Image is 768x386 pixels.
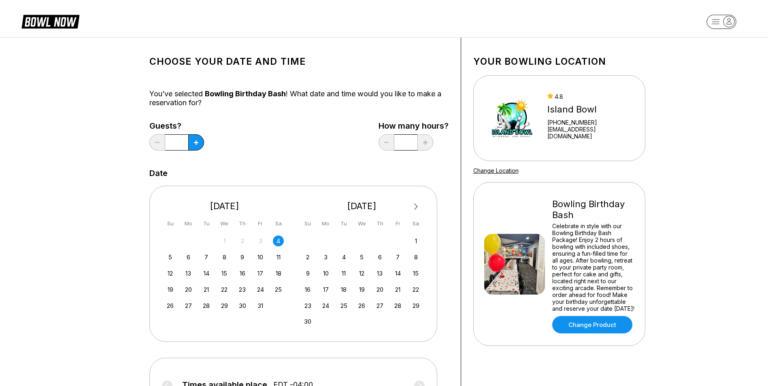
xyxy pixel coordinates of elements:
[338,268,349,279] div: Choose Tuesday, November 11th, 2025
[552,199,634,221] div: Bowling Birthday Bash
[273,235,284,246] div: Choose Saturday, October 4th, 2025
[411,235,421,246] div: Choose Saturday, November 1st, 2025
[183,300,194,311] div: Choose Monday, October 27th, 2025
[547,119,634,126] div: [PHONE_NUMBER]
[183,252,194,263] div: Choose Monday, October 6th, 2025
[273,284,284,295] div: Choose Saturday, October 25th, 2025
[374,218,385,229] div: Th
[302,284,313,295] div: Choose Sunday, November 16th, 2025
[338,284,349,295] div: Choose Tuesday, November 18th, 2025
[356,218,367,229] div: We
[356,284,367,295] div: Choose Wednesday, November 19th, 2025
[219,268,230,279] div: Choose Wednesday, October 15th, 2025
[165,218,176,229] div: Su
[299,201,425,212] div: [DATE]
[237,300,248,311] div: Choose Thursday, October 30th, 2025
[165,300,176,311] div: Choose Sunday, October 26th, 2025
[356,252,367,263] div: Choose Wednesday, November 5th, 2025
[338,218,349,229] div: Tu
[219,284,230,295] div: Choose Wednesday, October 22nd, 2025
[547,126,634,140] a: [EMAIL_ADDRESS][DOMAIN_NAME]
[201,300,212,311] div: Choose Tuesday, October 28th, 2025
[149,56,449,67] h1: Choose your Date and time
[219,300,230,311] div: Choose Wednesday, October 29th, 2025
[219,235,230,246] div: Not available Wednesday, October 1st, 2025
[149,89,449,107] div: You’ve selected ! What date and time would you like to make a reservation for?
[410,200,423,213] button: Next Month
[255,235,266,246] div: Not available Friday, October 3rd, 2025
[165,252,176,263] div: Choose Sunday, October 5th, 2025
[338,252,349,263] div: Choose Tuesday, November 4th, 2025
[201,284,212,295] div: Choose Tuesday, October 21st, 2025
[149,121,204,130] label: Guests?
[237,218,248,229] div: Th
[183,284,194,295] div: Choose Monday, October 20th, 2025
[374,284,385,295] div: Choose Thursday, November 20th, 2025
[302,300,313,311] div: Choose Sunday, November 23rd, 2025
[201,218,212,229] div: Tu
[255,252,266,263] div: Choose Friday, October 10th, 2025
[392,268,403,279] div: Choose Friday, November 14th, 2025
[201,252,212,263] div: Choose Tuesday, October 7th, 2025
[162,201,287,212] div: [DATE]
[552,316,632,333] a: Change Product
[255,218,266,229] div: Fr
[237,252,248,263] div: Choose Thursday, October 9th, 2025
[273,268,284,279] div: Choose Saturday, October 18th, 2025
[205,89,286,98] span: Bowling Birthday Bash
[255,300,266,311] div: Choose Friday, October 31st, 2025
[374,300,385,311] div: Choose Thursday, November 27th, 2025
[547,104,634,115] div: Island Bowl
[320,252,331,263] div: Choose Monday, November 3rd, 2025
[302,218,313,229] div: Su
[237,268,248,279] div: Choose Thursday, October 16th, 2025
[374,268,385,279] div: Choose Thursday, November 13th, 2025
[338,300,349,311] div: Choose Tuesday, November 25th, 2025
[484,88,540,148] img: Island Bowl
[302,252,313,263] div: Choose Sunday, November 2nd, 2025
[219,252,230,263] div: Choose Wednesday, October 8th, 2025
[411,284,421,295] div: Choose Saturday, November 22nd, 2025
[552,223,634,312] div: Celebrate in style with our Bowling Birthday Bash Package! Enjoy 2 hours of bowling with included...
[183,268,194,279] div: Choose Monday, October 13th, 2025
[411,218,421,229] div: Sa
[392,252,403,263] div: Choose Friday, November 7th, 2025
[473,56,645,67] h1: Your bowling location
[219,218,230,229] div: We
[164,235,285,311] div: month 2025-10
[273,252,284,263] div: Choose Saturday, October 11th, 2025
[320,218,331,229] div: Mo
[411,252,421,263] div: Choose Saturday, November 8th, 2025
[165,268,176,279] div: Choose Sunday, October 12th, 2025
[320,284,331,295] div: Choose Monday, November 17th, 2025
[149,169,168,178] label: Date
[273,218,284,229] div: Sa
[379,121,449,130] label: How many hours?
[320,300,331,311] div: Choose Monday, November 24th, 2025
[392,284,403,295] div: Choose Friday, November 21st, 2025
[255,268,266,279] div: Choose Friday, October 17th, 2025
[392,300,403,311] div: Choose Friday, November 28th, 2025
[301,235,423,327] div: month 2025-11
[473,167,519,174] a: Change Location
[302,268,313,279] div: Choose Sunday, November 9th, 2025
[356,268,367,279] div: Choose Wednesday, November 12th, 2025
[237,235,248,246] div: Not available Thursday, October 2nd, 2025
[374,252,385,263] div: Choose Thursday, November 6th, 2025
[484,234,545,295] img: Bowling Birthday Bash
[237,284,248,295] div: Choose Thursday, October 23rd, 2025
[255,284,266,295] div: Choose Friday, October 24th, 2025
[411,268,421,279] div: Choose Saturday, November 15th, 2025
[392,218,403,229] div: Fr
[320,268,331,279] div: Choose Monday, November 10th, 2025
[411,300,421,311] div: Choose Saturday, November 29th, 2025
[356,300,367,311] div: Choose Wednesday, November 26th, 2025
[547,93,634,100] div: 4.8
[183,218,194,229] div: Mo
[302,316,313,327] div: Choose Sunday, November 30th, 2025
[165,284,176,295] div: Choose Sunday, October 19th, 2025
[201,268,212,279] div: Choose Tuesday, October 14th, 2025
